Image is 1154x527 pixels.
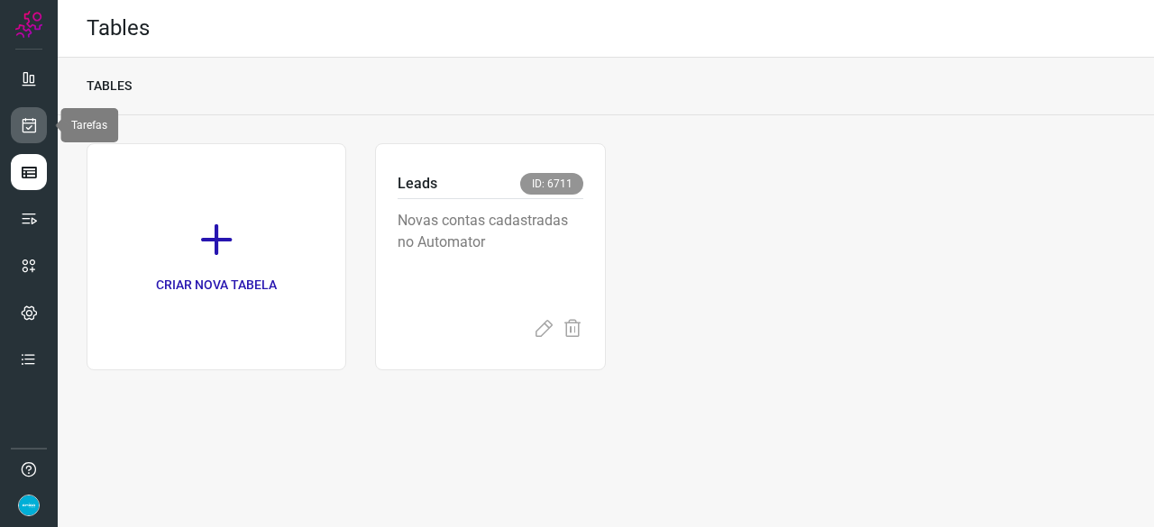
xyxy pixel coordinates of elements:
[398,173,437,195] p: Leads
[87,77,132,95] p: TABLES
[156,276,277,295] p: CRIAR NOVA TABELA
[15,11,42,38] img: Logo
[520,173,583,195] span: ID: 6711
[398,210,583,300] p: Novas contas cadastradas no Automator
[71,119,107,132] span: Tarefas
[87,143,346,370] a: CRIAR NOVA TABELA
[18,495,40,516] img: 4352b08165ebb499c4ac5b335522ff74.png
[87,15,150,41] h2: Tables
